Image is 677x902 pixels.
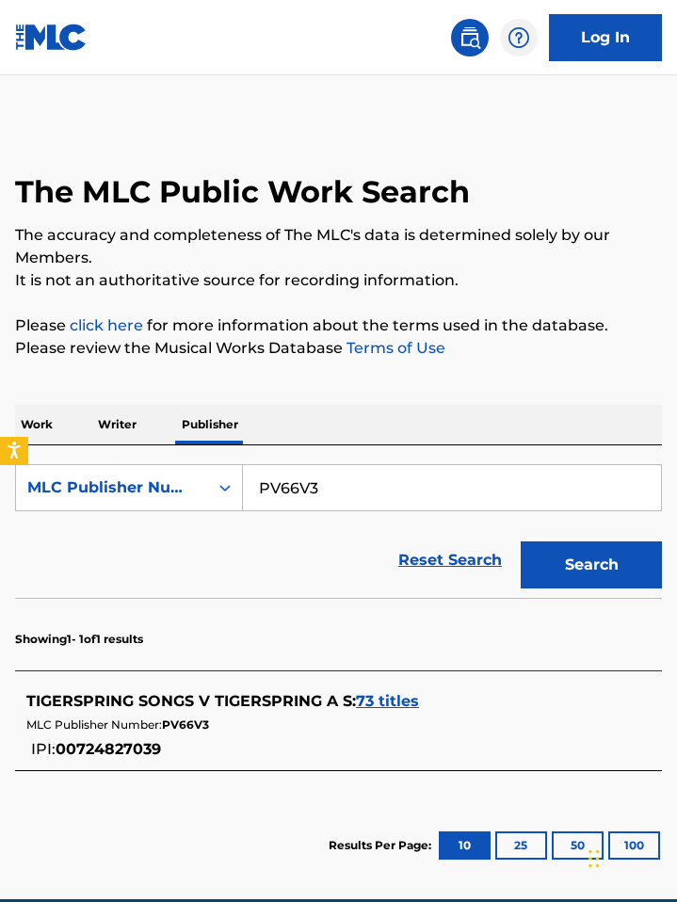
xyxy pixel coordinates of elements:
img: search [459,26,481,49]
a: Log In [549,14,662,61]
div: Drag [588,830,600,887]
div: Help [500,19,538,56]
p: The accuracy and completeness of The MLC's data is determined solely by our Members. [15,224,662,269]
p: Work [15,405,58,444]
div: MLC Publisher Number [27,476,197,499]
p: Please review the Musical Works Database [15,337,662,360]
button: Search [521,541,662,588]
iframe: Chat Widget [583,812,677,902]
span: TIGERSPRING SONGS V TIGERSPRING A S : [26,692,356,710]
span: IPI: [31,740,56,758]
img: MLC Logo [15,24,88,51]
a: Reset Search [389,540,511,581]
p: Please for more information about the terms used in the database. [15,314,662,337]
button: 10 [439,831,491,860]
span: MLC Publisher Number: [26,717,162,732]
h1: The MLC Public Work Search [15,173,470,211]
p: Showing 1 - 1 of 1 results [15,631,143,648]
img: help [508,26,530,49]
button: 50 [552,831,604,860]
span: PV66V3 [162,717,209,732]
p: Writer [92,405,142,444]
button: 25 [495,831,547,860]
span: 73 titles [356,692,419,710]
a: click here [70,316,143,334]
span: 00724827039 [56,740,161,758]
a: Terms of Use [343,339,445,357]
p: Results Per Page: [329,837,436,854]
p: It is not an authoritative source for recording information. [15,269,662,292]
form: Search Form [15,464,662,598]
p: Publisher [176,405,244,444]
a: Public Search [451,19,489,56]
